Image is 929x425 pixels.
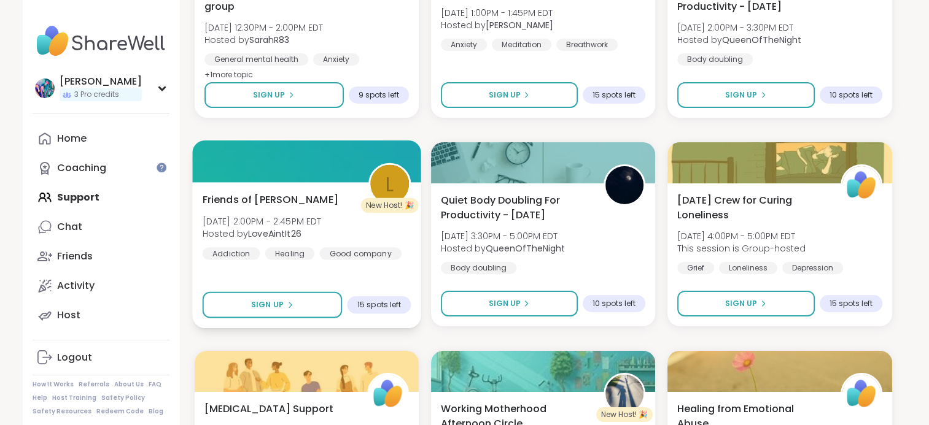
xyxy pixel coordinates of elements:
[719,262,777,274] div: Loneliness
[248,228,301,240] b: LoveAintIt26
[33,407,91,416] a: Safety Resources
[441,39,487,51] div: Anxiety
[33,343,169,372] a: Logout
[357,300,400,310] span: 15 spots left
[74,90,119,100] span: 3 Pro credits
[369,375,407,413] img: ShareWell
[33,20,169,63] img: ShareWell Nav Logo
[556,39,618,51] div: Breathwork
[57,279,95,293] div: Activity
[782,262,843,274] div: Depression
[361,198,419,213] div: New Host! 🎉
[441,242,565,255] span: Hosted by
[842,166,880,204] img: ShareWell
[33,394,47,402] a: Help
[596,407,653,422] div: New Host! 🎉
[593,299,636,308] span: 10 spots left
[486,242,565,255] b: QueenOfTheNight
[441,262,516,274] div: Body doubling
[677,262,714,274] div: Grief
[202,228,321,240] span: Hosted by
[677,291,814,316] button: Sign Up
[157,163,166,172] iframe: Spotlight
[57,132,87,145] div: Home
[202,247,260,259] div: Addiction
[149,380,161,389] a: FAQ
[57,308,80,322] div: Host
[79,380,109,389] a: Referrals
[441,230,565,242] span: [DATE] 3:30PM - 5:00PM EDT
[253,90,285,101] span: Sign Up
[33,242,169,271] a: Friends
[52,394,96,402] a: Host Training
[33,212,169,242] a: Chat
[441,82,578,108] button: Sign Up
[830,299,873,308] span: 15 spots left
[251,299,283,310] span: Sign Up
[33,271,169,301] a: Activity
[149,407,163,416] a: Blog
[386,169,394,198] span: L
[204,53,308,66] div: General mental health
[359,90,399,100] span: 9 spots left
[842,375,880,413] img: ShareWell
[677,21,801,34] span: [DATE] 2:00PM - 3:30PM EDT
[204,402,333,416] span: [MEDICAL_DATA] Support
[722,34,801,46] b: QueenOfTheNight
[57,220,82,234] div: Chat
[492,39,551,51] div: Meditation
[677,230,806,242] span: [DATE] 4:00PM - 5:00PM EDT
[441,7,553,19] span: [DATE] 1:00PM - 1:45PM EDT
[441,291,578,316] button: Sign Up
[57,250,93,263] div: Friends
[202,215,321,227] span: [DATE] 2:00PM - 2:45PM EDT
[319,247,402,259] div: Good company
[265,247,314,259] div: Healing
[313,53,359,66] div: Anxiety
[249,34,289,46] b: SarahR83
[96,407,144,416] a: Redeem Code
[677,242,806,255] span: This session is Group-hosted
[830,90,873,100] span: 10 spots left
[677,53,753,66] div: Body doubling
[605,166,643,204] img: QueenOfTheNight
[725,298,757,309] span: Sign Up
[204,34,323,46] span: Hosted by
[488,90,520,101] span: Sign Up
[33,301,169,330] a: Host
[441,19,553,31] span: Hosted by
[677,193,826,223] span: [DATE] Crew for Curing Loneliness
[605,375,643,413] img: KarmaKat42
[101,394,145,402] a: Safety Policy
[202,192,338,207] span: Friends of [PERSON_NAME]
[33,380,74,389] a: How It Works
[60,75,142,88] div: [PERSON_NAME]
[35,78,55,98] img: hollyjanicki
[441,193,590,223] span: Quiet Body Doubling For Productivity - [DATE]
[677,34,801,46] span: Hosted by
[33,153,169,183] a: Coaching
[204,82,344,108] button: Sign Up
[33,124,169,153] a: Home
[202,292,342,318] button: Sign Up
[725,90,757,101] span: Sign Up
[57,161,106,175] div: Coaching
[593,90,636,100] span: 15 spots left
[57,351,92,364] div: Logout
[486,19,553,31] b: [PERSON_NAME]
[114,380,144,389] a: About Us
[488,298,520,309] span: Sign Up
[204,21,323,34] span: [DATE] 12:30PM - 2:00PM EDT
[677,82,814,108] button: Sign Up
